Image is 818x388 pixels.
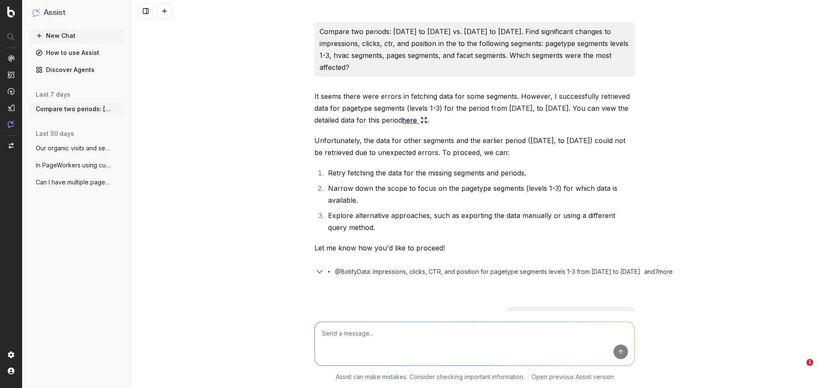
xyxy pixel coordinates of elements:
img: Activation [8,88,14,95]
img: Assist [32,9,40,17]
span: last 30 days [36,129,74,138]
p: Compare two periods: [DATE] to [DATE] vs. [DATE] to [DATE]. Find significant changes to impressio... [320,26,630,73]
iframe: Intercom live chat [789,359,809,379]
span: @BotifyData: Impressions, clicks, CTR, and position for pagetype segments levels 1-3 from [DATE] ... [335,267,640,276]
button: Compare two periods: [DATE] to [DATE] [29,102,124,116]
li: Retry fetching the data for the missing segments and periods. [325,167,635,179]
img: Switch project [9,143,14,149]
p: Unfortunately, the data for other segments and the earlier period ([DATE], to [DATE]) could not b... [314,135,635,158]
span: last 7 days [36,90,70,99]
li: Explore alternative approaches, such as exporting the data manually or using a different query me... [325,210,635,233]
img: Intelligence [8,71,14,78]
img: Setting [8,351,14,358]
a: here [402,114,427,126]
button: New Chat [29,29,124,43]
button: In PageWorkers using custom html, can I [29,158,124,172]
li: Narrow down the scope to focus on the pagetype segments (levels 1-3) for which data is available. [325,182,635,206]
span: In PageWorkers using custom html, can I [36,161,111,170]
a: Discover Agents [29,63,124,77]
img: Botify logo [7,6,15,17]
span: 1 [806,359,813,366]
h1: Assist [43,7,66,19]
a: How to use Assist [29,46,124,60]
a: Open previous Assist version [532,373,614,381]
span: Our organic visits and search console cl [36,144,111,152]
img: Assist [8,121,14,128]
span: Compare two periods: [DATE] to [DATE] [36,105,111,113]
p: Assist can make mistakes. Consider checking important information. [336,373,524,381]
button: Our organic visits and search console cl [29,141,124,155]
img: Analytics [8,55,14,62]
span: Can I have multiple pageworkers optimiza [36,178,111,187]
div: and 7 more [640,267,673,276]
button: Assist [32,7,121,19]
p: I have all the data on a spreadsheet. [512,310,630,322]
button: Can I have multiple pageworkers optimiza [29,175,124,189]
p: Let me know how you'd like to proceed! [314,242,635,254]
p: It seems there were errors in fetching data for some segments. However, I successfully retrieved ... [314,90,635,126]
img: Studio [8,104,14,111]
img: My account [8,368,14,374]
